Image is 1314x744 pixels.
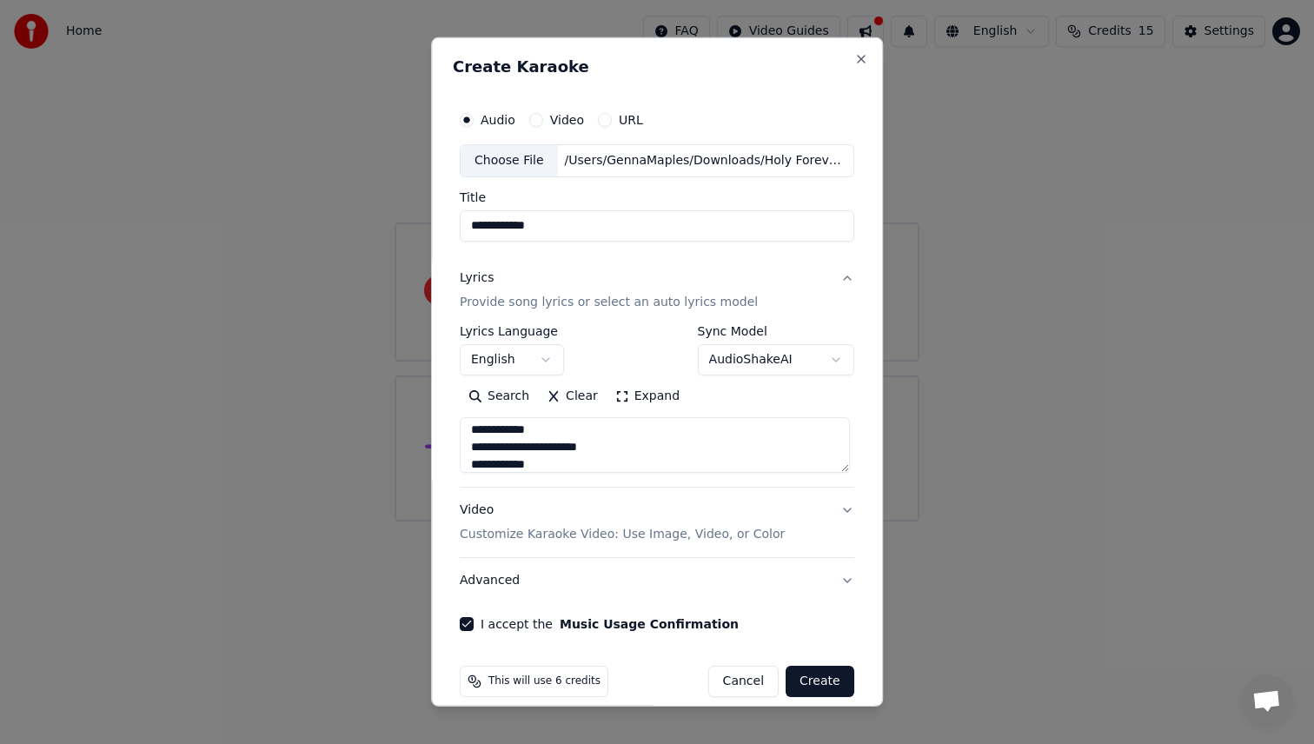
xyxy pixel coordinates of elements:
p: Customize Karaoke Video: Use Image, Video, or Color [460,526,785,543]
h2: Create Karaoke [453,59,861,75]
button: LyricsProvide song lyrics or select an auto lyrics model [460,256,854,325]
label: Sync Model [698,325,854,337]
div: LyricsProvide song lyrics or select an auto lyrics model [460,325,854,487]
span: This will use 6 credits [488,674,601,688]
button: Clear [538,382,607,410]
label: I accept the [481,618,739,630]
label: Lyrics Language [460,325,564,337]
button: Search [460,382,538,410]
label: Audio [481,114,515,126]
label: URL [619,114,643,126]
label: Title [460,191,854,203]
button: I accept the [560,618,739,630]
button: Create [786,666,854,697]
div: /Users/GennaMaples/Downloads/Holy Forever - Bethel Music, [PERSON_NAME].m4a [558,152,853,169]
label: Video [550,114,584,126]
button: Cancel [708,666,779,697]
div: Lyrics [460,269,494,287]
p: Provide song lyrics or select an auto lyrics model [460,294,758,311]
div: Video [460,502,785,543]
button: Advanced [460,558,854,603]
button: Expand [607,382,688,410]
div: Choose File [461,145,558,176]
button: VideoCustomize Karaoke Video: Use Image, Video, or Color [460,488,854,557]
